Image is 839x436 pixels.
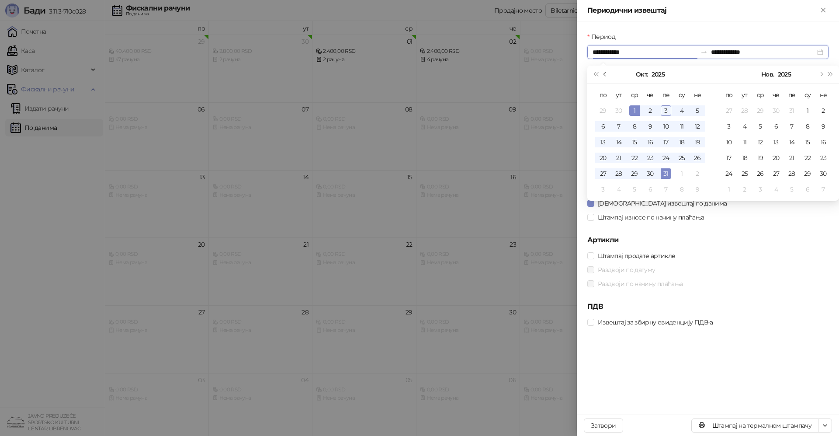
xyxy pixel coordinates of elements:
[595,103,611,119] td: 2025-09-29
[645,184,655,195] div: 6
[674,181,690,197] td: 2025-11-08
[598,137,608,147] div: 13
[784,150,800,166] td: 2025-11-21
[658,166,674,181] td: 2025-10-31
[721,166,737,181] td: 2025-11-24
[752,119,768,134] td: 2025-11-05
[642,181,658,197] td: 2025-11-06
[784,134,800,150] td: 2025-11-14
[752,103,768,119] td: 2025-10-29
[737,87,752,103] th: ут
[614,153,624,163] div: 21
[818,137,829,147] div: 16
[690,134,705,150] td: 2025-10-19
[784,119,800,134] td: 2025-11-07
[826,66,836,83] button: Следећа година (Control + right)
[721,103,737,119] td: 2025-10-27
[594,265,659,275] span: Раздвоји по датуму
[771,168,781,179] div: 27
[818,184,829,195] div: 7
[594,199,730,208] span: [DEMOGRAPHIC_DATA] извештај по данима
[755,105,766,116] div: 29
[587,235,829,245] h5: Артикли
[627,134,642,150] td: 2025-10-15
[787,105,797,116] div: 31
[724,184,734,195] div: 1
[755,184,766,195] div: 3
[778,66,791,83] button: Изабери годину
[627,103,642,119] td: 2025-10-01
[784,181,800,197] td: 2025-12-05
[800,134,815,150] td: 2025-11-15
[802,184,813,195] div: 6
[739,184,750,195] div: 2
[800,181,815,197] td: 2025-12-06
[645,137,655,147] div: 16
[611,134,627,150] td: 2025-10-14
[752,87,768,103] th: ср
[627,150,642,166] td: 2025-10-22
[815,181,831,197] td: 2025-12-07
[802,121,813,132] div: 8
[629,184,640,195] div: 5
[587,301,829,312] h5: ПДВ
[627,87,642,103] th: ср
[691,419,818,433] button: Штампај на термалном штампачу
[658,150,674,166] td: 2025-10-24
[752,181,768,197] td: 2025-12-03
[627,181,642,197] td: 2025-11-05
[629,153,640,163] div: 22
[690,87,705,103] th: не
[629,168,640,179] div: 29
[611,181,627,197] td: 2025-11-04
[600,66,610,83] button: Претходни месец (PageUp)
[594,213,708,222] span: Штампај износе по начину плаћања
[737,103,752,119] td: 2025-10-28
[739,105,750,116] div: 28
[584,419,623,433] button: Затвори
[595,119,611,134] td: 2025-10-06
[721,181,737,197] td: 2025-12-01
[652,66,665,83] button: Изабери годину
[658,103,674,119] td: 2025-10-03
[690,166,705,181] td: 2025-11-02
[636,66,648,83] button: Изабери месец
[661,121,671,132] div: 10
[818,168,829,179] div: 30
[674,134,690,150] td: 2025-10-18
[768,119,784,134] td: 2025-11-06
[692,184,703,195] div: 9
[676,105,687,116] div: 4
[642,87,658,103] th: че
[661,153,671,163] div: 24
[768,134,784,150] td: 2025-11-13
[594,279,686,289] span: Раздвоји по начину плаћања
[761,66,774,83] button: Изабери месец
[674,87,690,103] th: су
[611,166,627,181] td: 2025-10-28
[674,119,690,134] td: 2025-10-11
[818,105,829,116] div: 2
[692,137,703,147] div: 19
[768,103,784,119] td: 2025-10-30
[721,119,737,134] td: 2025-11-03
[642,103,658,119] td: 2025-10-02
[802,137,813,147] div: 15
[658,134,674,150] td: 2025-10-17
[692,121,703,132] div: 12
[721,150,737,166] td: 2025-11-17
[787,137,797,147] div: 14
[815,150,831,166] td: 2025-11-23
[802,168,813,179] div: 29
[676,168,687,179] div: 1
[784,87,800,103] th: пе
[594,317,717,327] span: Извештај за збирну евиденцију ПДВ-а
[787,121,797,132] div: 7
[614,121,624,132] div: 7
[629,105,640,116] div: 1
[690,150,705,166] td: 2025-10-26
[587,32,621,42] label: Период
[755,168,766,179] div: 26
[658,181,674,197] td: 2025-11-07
[598,168,608,179] div: 27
